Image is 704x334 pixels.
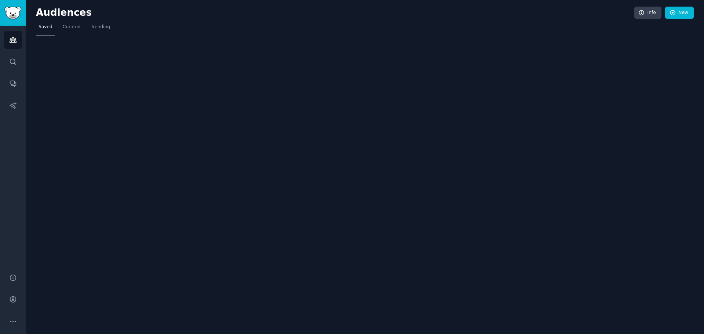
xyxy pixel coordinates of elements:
a: Info [634,7,661,19]
a: Saved [36,21,55,36]
a: Curated [60,21,83,36]
span: Saved [38,24,52,30]
span: Trending [91,24,110,30]
img: GummySearch logo [4,7,21,19]
a: New [665,7,694,19]
a: Trending [88,21,113,36]
h2: Audiences [36,7,634,19]
span: Curated [63,24,81,30]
